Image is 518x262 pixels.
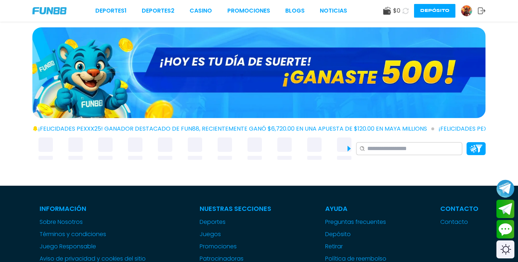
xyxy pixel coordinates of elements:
[227,6,270,15] a: Promociones
[32,27,486,118] img: GANASTE 500
[496,220,514,239] button: Contact customer service
[200,242,271,251] a: Promociones
[325,242,386,251] a: Retirar
[142,6,174,15] a: Deportes2
[38,125,434,133] span: ¡FELICIDADES pexxx25! GANADOR DESTACADO DE FUN88, RECIENTEMENTE GANÓ $6,720.00 EN UNA APUESTA DE ...
[40,230,146,239] a: Términos y condiciones
[325,218,386,226] a: Preguntas frecuentes
[95,6,127,15] a: Deportes1
[440,204,478,213] p: Contacto
[190,6,212,15] a: CASINO
[40,218,146,226] a: Sobre Nosotros
[496,200,514,218] button: Join telegram
[325,204,386,213] p: Ayuda
[40,242,146,251] a: Juego Responsable
[461,5,478,17] a: Avatar
[32,7,67,15] img: Company Logo
[325,230,386,239] a: Depósito
[414,4,455,18] button: Depósito
[200,218,271,226] a: Deportes
[496,179,514,198] button: Join telegram channel
[470,145,482,152] img: Platform Filter
[200,204,271,213] p: Nuestras Secciones
[320,6,347,15] a: NOTICIAS
[393,6,400,15] span: $ 0
[200,230,221,239] button: Juegos
[461,5,472,16] img: Avatar
[40,204,146,213] p: Información
[440,218,478,226] a: Contacto
[496,240,514,258] div: Switch theme
[285,6,305,15] a: BLOGS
